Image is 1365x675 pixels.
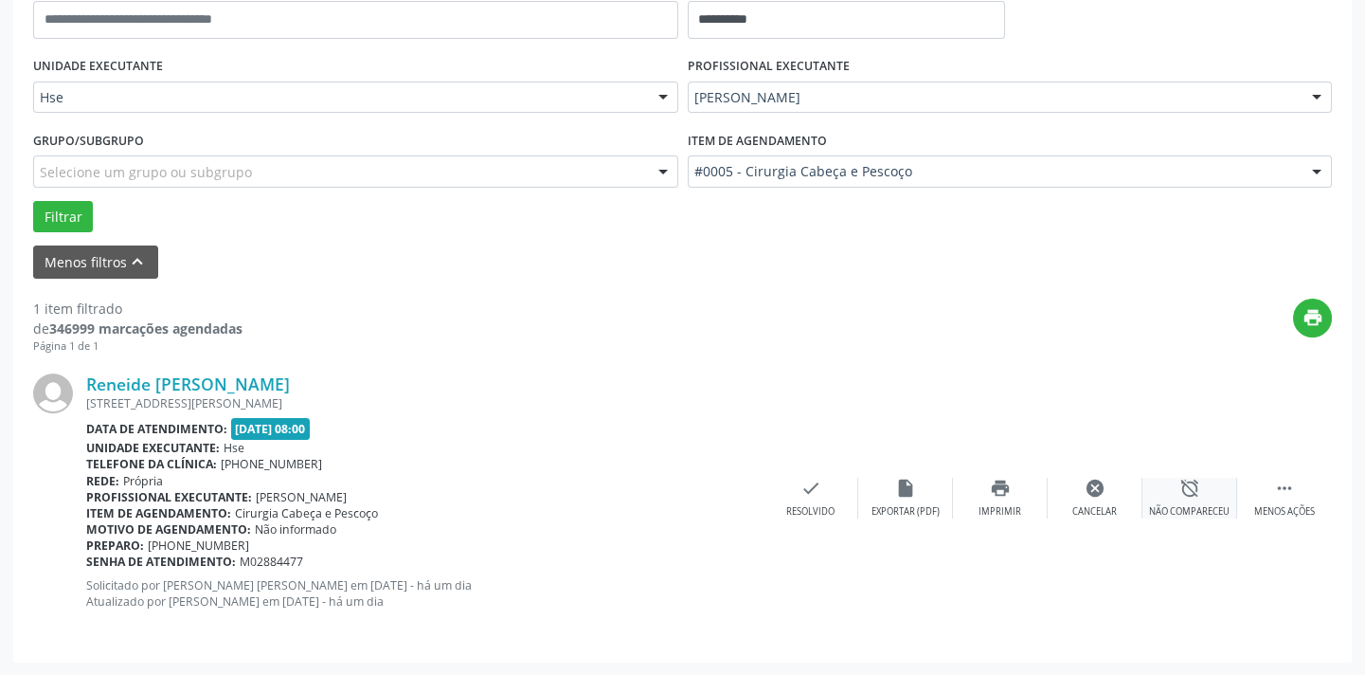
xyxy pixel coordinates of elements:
div: Imprimir [979,505,1021,519]
div: Exportar (PDF) [871,505,940,519]
label: Grupo/Subgrupo [33,126,144,155]
span: #0005 - Cirurgia Cabeça e Pescoço [694,162,1294,181]
label: UNIDADE EXECUTANTE [33,52,163,82]
b: Telefone da clínica: [86,456,217,472]
span: [DATE] 08:00 [231,418,311,440]
b: Item de agendamento: [86,505,231,521]
label: PROFISSIONAL EXECUTANTE [688,52,850,82]
span: [PERSON_NAME] [694,88,1294,107]
span: [PHONE_NUMBER] [221,456,322,472]
span: Própria [123,473,163,489]
b: Profissional executante: [86,489,252,505]
i: insert_drive_file [895,478,916,499]
b: Unidade executante: [86,440,220,456]
button: Menos filtroskeyboard_arrow_up [33,246,158,279]
span: [PERSON_NAME] [256,489,347,505]
span: Hse [40,88,639,107]
i: cancel [1085,478,1105,499]
span: Cirurgia Cabeça e Pescoço [235,505,378,521]
span: [PHONE_NUMBER] [148,538,249,554]
span: Selecione um grupo ou subgrupo [40,162,252,182]
i: print [1302,307,1323,328]
b: Motivo de agendamento: [86,521,251,538]
div: Página 1 de 1 [33,338,242,355]
i: keyboard_arrow_up [127,251,148,272]
a: Reneide [PERSON_NAME] [86,374,290,394]
button: print [1293,299,1332,337]
b: Rede: [86,473,119,489]
b: Senha de atendimento: [86,554,236,570]
div: Cancelar [1072,505,1117,519]
i: check [800,478,821,499]
div: de [33,319,242,338]
i: alarm_off [1179,478,1200,499]
span: Hse [224,440,244,456]
div: Resolvido [786,505,835,519]
strong: 346999 marcações agendadas [49,319,242,337]
i: print [990,478,1011,499]
b: Data de atendimento: [86,421,227,437]
b: Preparo: [86,538,144,554]
div: [STREET_ADDRESS][PERSON_NAME] [86,395,763,411]
div: Não compareceu [1149,505,1230,519]
div: 1 item filtrado [33,299,242,319]
button: Filtrar [33,201,93,233]
i:  [1274,478,1295,499]
img: img [33,374,73,413]
span: M02884477 [240,554,303,570]
label: Item de agendamento [688,126,827,155]
p: Solicitado por [PERSON_NAME] [PERSON_NAME] em [DATE] - há um dia Atualizado por [PERSON_NAME] em ... [86,577,763,610]
div: Menos ações [1254,505,1315,519]
span: Não informado [255,521,336,538]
